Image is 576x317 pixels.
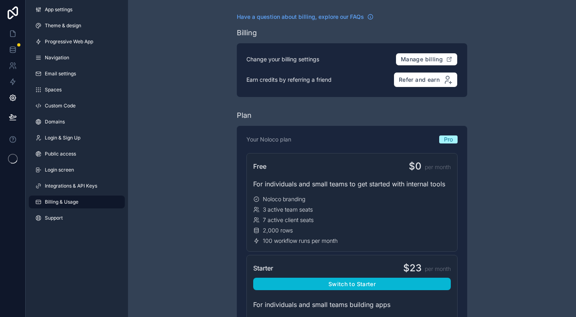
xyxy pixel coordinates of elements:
[29,99,125,112] a: Custom Code
[396,53,458,66] button: Manage billing
[45,87,62,93] span: Spaces
[45,183,97,189] span: Integrations & API Keys
[45,199,78,205] span: Billing & Usage
[263,237,338,245] span: 100 workflow runs per month
[237,13,374,21] a: Have a question about billing, explore our FAQs
[253,300,451,309] div: For individuals and small teams building apps
[29,35,125,48] a: Progressive Web App
[401,56,443,63] span: Manage billing
[253,162,266,171] span: Free
[45,151,76,157] span: Public access
[246,135,291,143] p: Your Noloco plan
[246,55,319,63] p: Change your billing settings
[45,22,81,29] span: Theme & design
[29,51,125,64] a: Navigation
[29,196,125,208] a: Billing & Usage
[45,167,74,173] span: Login screen
[29,3,125,16] a: App settings
[29,147,125,160] a: Public access
[29,83,125,96] a: Spaces
[45,135,80,141] span: Login & Sign Up
[45,119,65,125] span: Domains
[246,76,332,84] p: Earn credits by referring a friend
[29,115,125,128] a: Domains
[394,72,458,87] button: Refer and earn
[263,216,314,224] span: 7 active client seats
[403,262,422,275] span: $23
[425,163,451,171] span: per month
[409,160,422,173] span: $0
[45,215,63,221] span: Support
[237,110,252,121] div: Plan
[45,71,76,77] span: Email settings
[29,19,125,32] a: Theme & design
[237,13,364,21] span: Have a question about billing, explore our FAQs
[45,6,72,13] span: App settings
[253,263,273,273] span: Starter
[253,179,451,189] div: For individuals and small teams to get started with internal tools
[425,265,451,273] span: per month
[45,55,69,61] span: Navigation
[29,212,125,224] a: Support
[29,180,125,192] a: Integrations & API Keys
[45,103,76,109] span: Custom Code
[263,226,293,234] span: 2,000 rows
[444,135,453,143] span: Pro
[29,67,125,80] a: Email settings
[29,164,125,176] a: Login screen
[263,206,313,214] span: 3 active team seats
[399,76,440,83] span: Refer and earn
[29,131,125,144] a: Login & Sign Up
[263,195,305,203] span: Noloco branding
[237,27,257,38] div: Billing
[253,278,451,291] button: Switch to Starter
[45,38,93,45] span: Progressive Web App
